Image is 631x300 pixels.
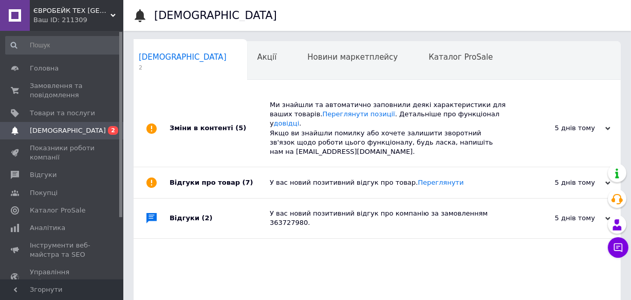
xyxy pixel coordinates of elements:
span: [DEMOGRAPHIC_DATA] [30,126,106,135]
span: Замовлення та повідомлення [30,81,95,100]
a: Переглянути [418,179,463,186]
div: 5 днів тому [508,214,610,223]
a: Переглянути позиції [323,110,395,118]
div: Зміни в контенті [170,90,270,167]
span: (7) [243,179,253,186]
div: У вас новий позитивний відгук про компанію за замовленням 363727980. [270,209,508,227]
div: 5 днів тому [508,178,610,187]
span: 2 [139,64,227,72]
div: 5 днів тому [508,123,610,133]
span: Акції [257,52,277,62]
span: Головна [30,64,59,73]
span: Управління сайтом [30,268,95,286]
span: Каталог ProSale [30,206,85,215]
h1: [DEMOGRAPHIC_DATA] [154,9,277,22]
input: Пошук [5,36,121,55]
span: (5) [235,124,246,132]
span: Інструменти веб-майстра та SEO [30,241,95,259]
a: довідці [274,119,300,127]
div: Ми знайшли та автоматично заповнили деякі характеристики для ваших товарів. . Детальніше про функ... [270,100,508,156]
div: У вас новий позитивний відгук про товар. [270,178,508,187]
span: 2 [108,126,118,135]
span: Покупці [30,188,58,198]
span: Показники роботи компанії [30,144,95,162]
div: Відгуки [170,199,270,238]
span: Каталог ProSale [429,52,493,62]
div: Ваш ID: 211309 [33,15,123,25]
span: ЄВРОБЕЙК ТЕХ Біла Церква [33,6,110,15]
span: Товари та послуги [30,109,95,118]
span: Відгуки [30,170,57,180]
span: [DEMOGRAPHIC_DATA] [139,52,227,62]
div: Відгуки про товар [170,167,270,198]
span: Аналітика [30,223,65,233]
span: (2) [202,214,213,222]
span: Новини маркетплейсу [307,52,398,62]
button: Чат з покупцем [608,237,628,258]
